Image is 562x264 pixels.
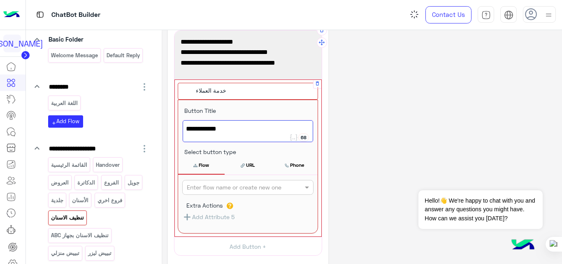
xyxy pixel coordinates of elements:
button: Add Attribute 5 [182,212,235,222]
p: تبييض ليزر [88,248,112,258]
button: Add Button + [174,237,322,255]
p: العروض [50,178,69,187]
span: خدمة العملاء [186,124,310,134]
p: تنظيف الاسنان بجهاز ABC [50,231,109,240]
a: tab [478,6,494,23]
button: Add user attribute [289,133,298,142]
span: Hello!👋 We're happy to chat with you and answer any questions you might have. How can we assist y... [418,190,542,229]
p: Welcome Message [50,51,98,60]
i: keyboard_arrow_down [32,143,42,153]
img: profile [543,10,554,20]
span: احجز موعدك معانا وخل ابتسامتك تلمع ✨🦷 [181,58,316,68]
button: Delete Message [317,25,327,35]
button: URL [225,157,271,174]
img: spinner [409,9,419,19]
p: الأسنان [72,196,89,205]
button: Phone [271,157,318,174]
img: Logo [3,6,20,23]
img: hulul-logo.png [509,231,537,260]
span: ✨ عرض تنظيف الأسنان ✨ [181,37,316,47]
label: Extra Actions [186,202,223,209]
div: [PERSON_NAME] [3,35,21,52]
p: القائمة الرئيسية [50,160,88,170]
span: تنظيف أسنانك الحين بس بـ 99 ريال 🤩 [181,47,316,58]
p: تبييض منزلي [50,248,80,258]
i: keyboard_arrow_down [32,82,42,91]
i: keyboard_arrow_down [32,35,42,44]
i: add [51,121,56,126]
button: Flow [178,157,225,174]
p: فروع اخري [97,196,123,205]
p: Default reply [106,51,141,60]
a: Contact Us [425,6,471,23]
p: تنظيف الاسنان [50,213,84,222]
p: ChatBot Builder [51,9,100,21]
span: خدمة العملاء [196,87,226,94]
span: Button Title [178,107,216,114]
p: اللغة العربية [50,98,78,108]
img: tab [481,10,491,20]
p: الفروع [103,178,119,187]
span: Basic Folder [49,35,84,43]
div: Delete Message Button [313,80,321,89]
p: الدكاترة [77,178,96,187]
p: Handover [95,160,121,170]
button: Drag [317,37,327,48]
div: 68 [298,133,309,142]
p: جويل [127,178,140,187]
span: Select button type [178,148,236,155]
p: جلدية [50,196,64,205]
img: tab [504,10,513,20]
button: addAdd Flow [48,115,83,127]
img: tab [35,9,45,20]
